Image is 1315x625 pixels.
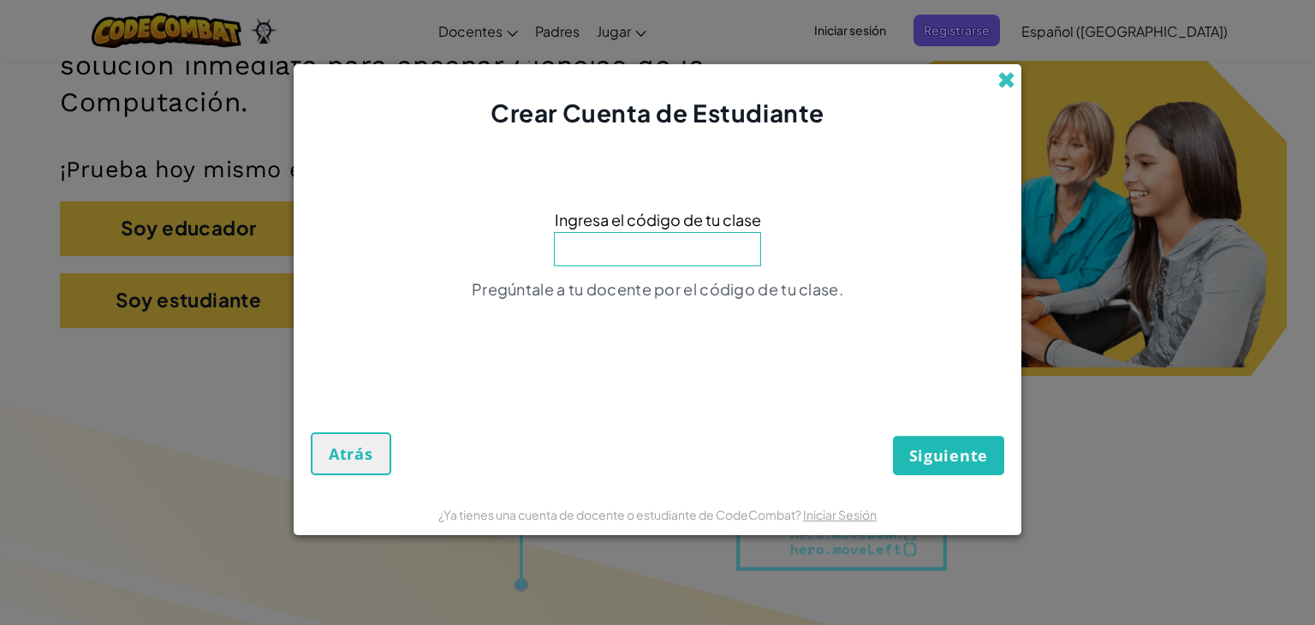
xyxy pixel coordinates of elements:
button: Siguiente [893,436,1004,475]
span: Atrás [329,443,373,464]
span: ¿Ya tienes una cuenta de docente o estudiante de CodeCombat? [438,507,803,522]
span: Siguiente [909,445,988,466]
button: Atrás [311,432,391,475]
span: Crear Cuenta de Estudiante [491,98,824,128]
span: Pregúntale a tu docente por el código de tu clase. [472,279,843,299]
span: Ingresa el código de tu clase [555,207,761,232]
a: Iniciar Sesión [803,507,877,522]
